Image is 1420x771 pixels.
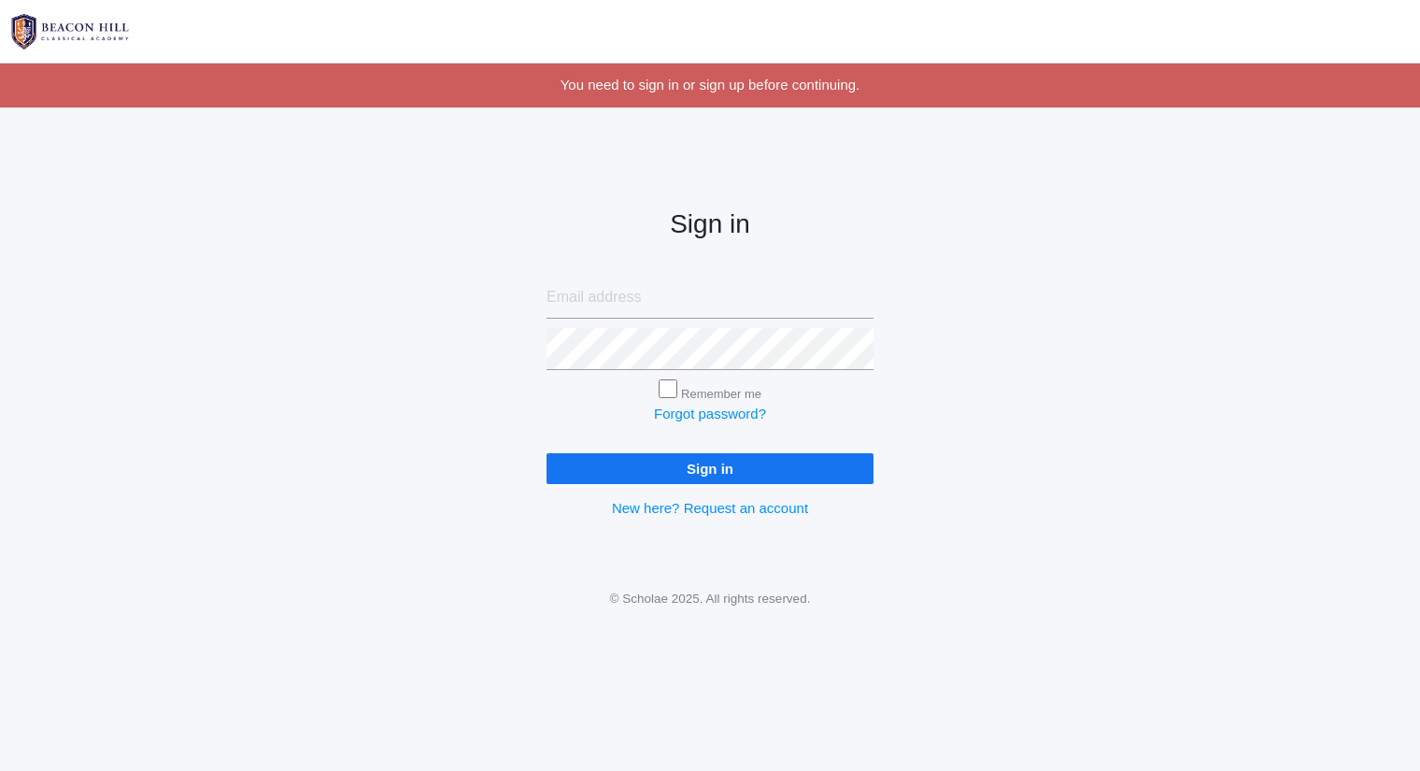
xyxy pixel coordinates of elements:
a: Forgot password? [654,406,766,421]
input: Email address [547,277,873,319]
input: Sign in [547,453,873,484]
label: Remember me [681,387,761,401]
a: New here? Request an account [612,500,808,516]
h2: Sign in [547,210,873,239]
